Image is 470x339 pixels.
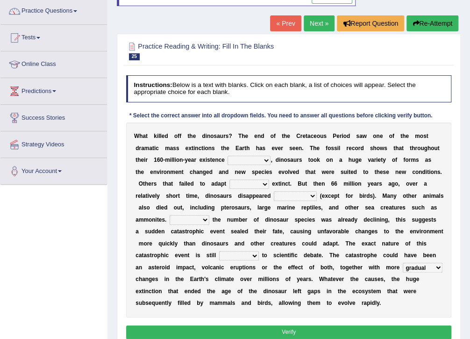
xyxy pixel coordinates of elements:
[252,169,255,175] b: s
[135,145,139,151] b: d
[406,15,458,31] button: Re-Attempt
[284,133,287,139] b: h
[339,145,340,151] b: l
[139,145,141,151] b: r
[266,169,269,175] b: e
[308,157,310,163] b: t
[417,145,420,151] b: o
[192,145,193,151] b: t
[270,15,301,31] a: « Prev
[126,75,452,102] h4: Below is a text with blanks. Click on each blank, a list of choices will appear. Select the appro...
[395,145,399,151] b: h
[212,157,215,163] b: e
[223,133,226,139] b: r
[400,133,402,139] b: t
[210,133,214,139] b: o
[135,157,137,163] b: t
[280,157,284,163] b: n
[183,157,185,163] b: -
[415,133,420,139] b: m
[261,169,264,175] b: c
[134,133,139,139] b: W
[193,169,196,175] b: h
[310,157,313,163] b: o
[203,145,205,151] b: i
[425,157,428,163] b: a
[191,157,194,163] b: a
[363,169,365,175] b: t
[306,133,307,139] b: t
[207,157,210,163] b: s
[226,145,229,151] b: e
[373,145,376,151] b: h
[153,169,157,175] b: n
[0,25,107,48] a: Tests
[242,145,244,151] b: r
[279,157,280,163] b: i
[302,133,306,139] b: e
[380,169,383,175] b: e
[258,169,262,175] b: e
[290,157,293,163] b: a
[284,157,287,163] b: o
[160,157,163,163] b: 0
[374,169,376,175] b: t
[0,158,107,181] a: Your Account
[201,145,203,151] b: t
[415,145,417,151] b: r
[403,157,405,163] b: f
[150,169,153,175] b: e
[297,157,299,163] b: r
[189,133,192,139] b: h
[173,157,174,163] b: l
[221,145,223,151] b: t
[214,133,217,139] b: s
[288,169,289,175] b: l
[386,169,389,175] b: e
[389,133,392,139] b: o
[316,145,320,151] b: e
[160,133,161,139] b: l
[199,169,202,175] b: n
[220,133,223,139] b: u
[422,169,425,175] b: d
[420,145,424,151] b: u
[206,169,209,175] b: e
[402,145,404,151] b: t
[415,169,419,175] b: o
[264,169,266,175] b: i
[157,157,160,163] b: 6
[182,169,184,175] b: t
[238,133,242,139] b: T
[281,169,285,175] b: v
[374,157,376,163] b: r
[271,145,275,151] b: e
[239,145,242,151] b: a
[156,145,159,151] b: c
[302,145,303,151] b: .
[188,145,192,151] b: x
[190,169,193,175] b: c
[399,145,402,151] b: a
[206,157,207,163] b: i
[326,157,329,163] b: o
[348,157,351,163] b: h
[137,157,141,163] b: h
[383,157,386,163] b: y
[139,133,142,139] b: h
[245,133,248,139] b: e
[333,133,336,139] b: P
[275,157,278,163] b: d
[164,169,167,175] b: o
[368,157,371,163] b: v
[402,169,406,175] b: w
[278,145,281,151] b: e
[129,53,140,60] span: 25
[346,145,349,151] b: r
[160,169,161,175] b: i
[126,112,436,121] div: * Select the correct answer into all dropdown fields. You need to answer all questions before cli...
[359,133,363,139] b: a
[215,157,218,163] b: n
[373,133,376,139] b: o
[225,169,228,175] b: d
